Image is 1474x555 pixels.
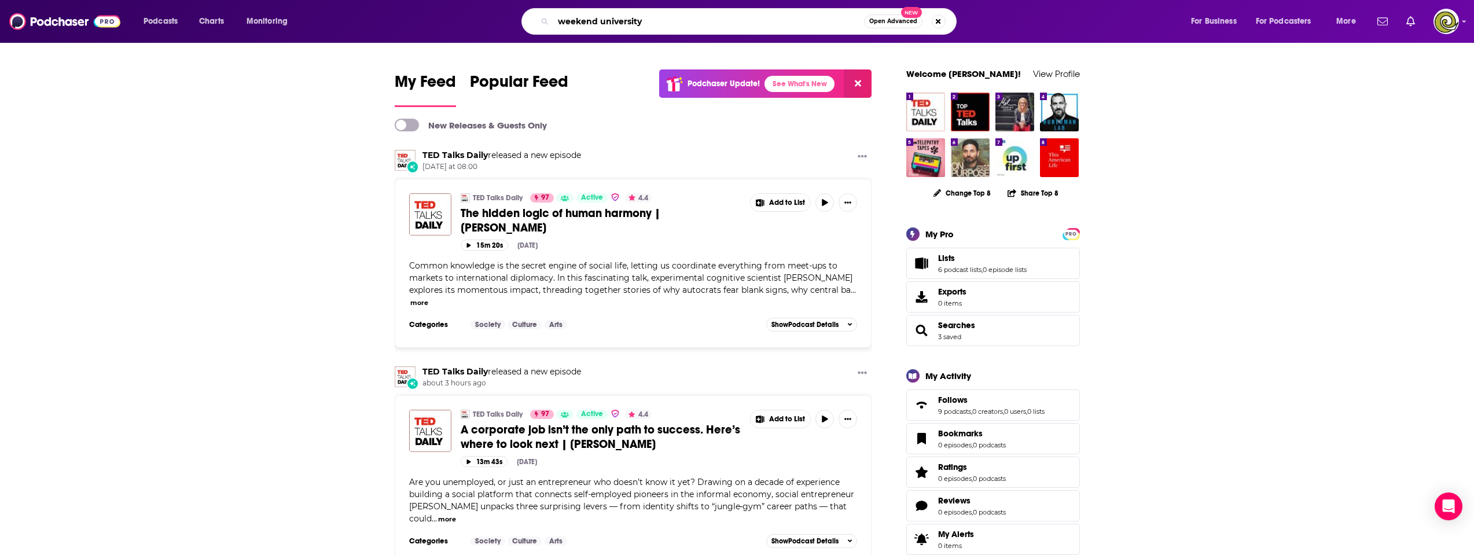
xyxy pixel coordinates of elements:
div: Open Intercom Messenger [1435,492,1462,520]
p: Podchaser Update! [688,79,760,89]
span: ... [432,513,437,524]
h3: Categories [409,320,461,329]
a: Searches [910,322,933,339]
a: 9 podcasts [938,407,971,416]
span: ... [851,285,856,295]
span: The hidden logic of human harmony | [PERSON_NAME] [461,206,660,235]
a: My Feed [395,72,456,107]
span: Follows [906,389,1080,421]
a: Huberman Lab [1040,93,1079,131]
span: Exports [910,289,933,305]
a: See What's New [764,76,835,92]
a: 3 saved [938,333,961,341]
img: TED Talks Daily [906,93,945,131]
span: 97 [541,192,549,204]
a: 0 podcasts [973,441,1006,449]
span: [DATE] at 08:00 [422,162,581,172]
span: Show Podcast Details [771,321,839,329]
a: Popular Feed [470,72,568,107]
span: Monitoring [247,13,288,30]
button: Show More Button [853,150,872,164]
img: TED Talks Daily [395,150,416,171]
div: [DATE] [517,241,538,249]
span: My Alerts [938,529,974,539]
span: My Alerts [910,531,933,547]
button: open menu [1328,12,1370,31]
a: Reviews [910,498,933,514]
img: On Purpose with Jay Shetty [951,138,990,177]
span: My Feed [395,72,456,98]
a: Ratings [910,464,933,480]
span: 0 items [938,542,974,550]
a: Show notifications dropdown [1373,12,1392,31]
span: New [901,7,922,18]
a: Follows [910,397,933,413]
a: New Releases & Guests Only [395,119,547,131]
button: more [438,514,456,524]
a: TED Talks Daily [422,366,488,377]
div: New Episode [406,377,419,390]
a: 0 creators [972,407,1003,416]
a: Lists [910,255,933,271]
span: Ratings [906,457,1080,488]
button: open menu [135,12,193,31]
button: Show More Button [839,193,857,212]
button: Show More Button [751,410,811,428]
button: more [410,298,428,308]
button: open menu [238,12,303,31]
h3: Categories [409,536,461,546]
a: Follows [938,395,1045,405]
a: Reviews [938,495,1006,506]
a: Top TED Talks [951,93,990,131]
input: Search podcasts, credits, & more... [553,12,864,31]
a: 0 users [1004,407,1026,416]
a: Exports [906,281,1080,313]
span: , [972,441,973,449]
a: Ratings [938,462,1006,472]
a: Welcome [PERSON_NAME]! [906,68,1021,79]
a: Active [576,410,608,419]
a: Active [576,193,608,203]
a: 0 lists [1027,407,1045,416]
span: For Podcasters [1256,13,1311,30]
a: Society [470,536,505,546]
span: Reviews [906,490,1080,521]
a: Arts [545,320,567,329]
img: The Telepathy Tapes [906,138,945,177]
a: The hidden logic of human harmony | Steven Pinker [409,193,451,236]
a: 6 podcast lists [938,266,982,274]
a: 0 episode lists [983,266,1027,274]
span: Lists [938,253,955,263]
span: , [1026,407,1027,416]
button: Open AdvancedNew [864,14,922,28]
button: 4.4 [625,193,652,203]
img: Up First from NPR [995,138,1034,177]
span: Active [581,409,603,420]
img: TED Talks Daily [461,193,470,203]
span: Add to List [769,199,805,207]
a: Culture [508,320,542,329]
img: A corporate job isn’t the only path to success. Here’s where to look next | Anuj Tanna [409,410,451,452]
button: open menu [1183,12,1251,31]
a: Searches [938,320,975,330]
span: Follows [938,395,968,405]
img: verified Badge [611,192,620,202]
a: Society [470,320,505,329]
img: verified Badge [611,409,620,418]
span: Are you unemployed, or just an entrepreneur who doesn’t know it yet? Drawing on a decade of exper... [409,477,854,524]
span: , [972,475,973,483]
div: New Episode [406,160,419,173]
span: PRO [1064,230,1078,238]
span: Podcasts [144,13,178,30]
a: Culture [508,536,542,546]
a: 97 [530,193,554,203]
div: Search podcasts, credits, & more... [532,8,968,35]
span: Logged in as leahdesign [1433,9,1459,34]
a: 0 episodes [938,441,972,449]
